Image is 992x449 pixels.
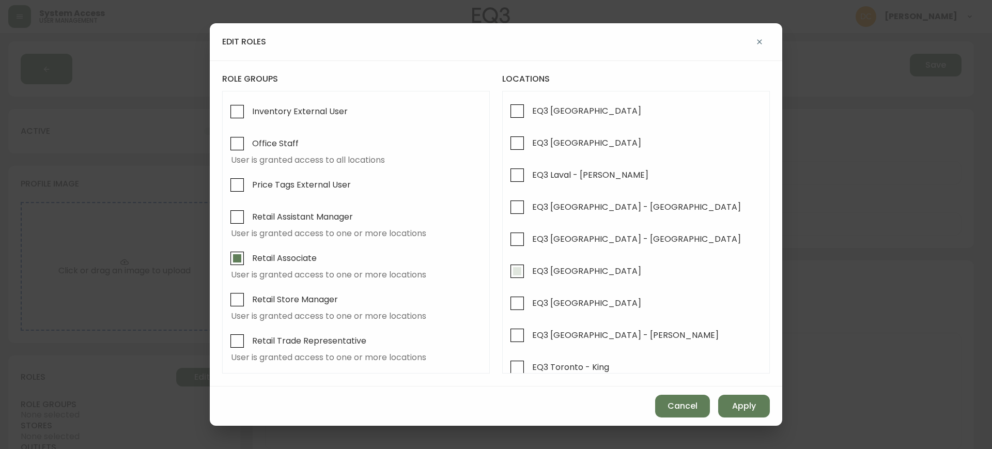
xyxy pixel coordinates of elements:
[532,202,741,212] span: EQ3 [GEOGRAPHIC_DATA] - [GEOGRAPHIC_DATA]
[532,169,648,180] span: EQ3 Laval - [PERSON_NAME]
[252,335,366,346] span: Retail Trade Representative
[655,395,710,417] button: Cancel
[732,400,756,412] span: Apply
[252,138,299,149] span: Office Staff
[231,270,481,280] span: User is granted access to one or more locations
[532,234,741,244] span: EQ3 [GEOGRAPHIC_DATA] - [GEOGRAPHIC_DATA]
[222,73,490,85] h4: role groups
[252,294,338,305] span: Retail Store Manager
[222,36,266,48] h4: edit roles
[718,395,770,417] button: Apply
[532,330,719,340] span: EQ3 [GEOGRAPHIC_DATA] - [PERSON_NAME]
[252,179,351,190] span: Price Tags External User
[502,73,770,85] h4: locations
[532,298,641,308] span: EQ3 [GEOGRAPHIC_DATA]
[532,105,641,116] span: EQ3 [GEOGRAPHIC_DATA]
[532,137,641,148] span: EQ3 [GEOGRAPHIC_DATA]
[231,229,481,238] span: User is granted access to one or more locations
[252,106,348,117] span: Inventory External User
[252,253,317,264] span: Retail Associate
[231,353,481,362] span: User is granted access to one or more locations
[252,211,353,222] span: Retail Assistant Manager
[668,400,698,412] span: Cancel
[532,362,609,373] span: EQ3 Toronto - King
[231,156,481,165] span: User is granted access to all locations
[231,312,481,321] span: User is granted access to one or more locations
[532,266,641,276] span: EQ3 [GEOGRAPHIC_DATA]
